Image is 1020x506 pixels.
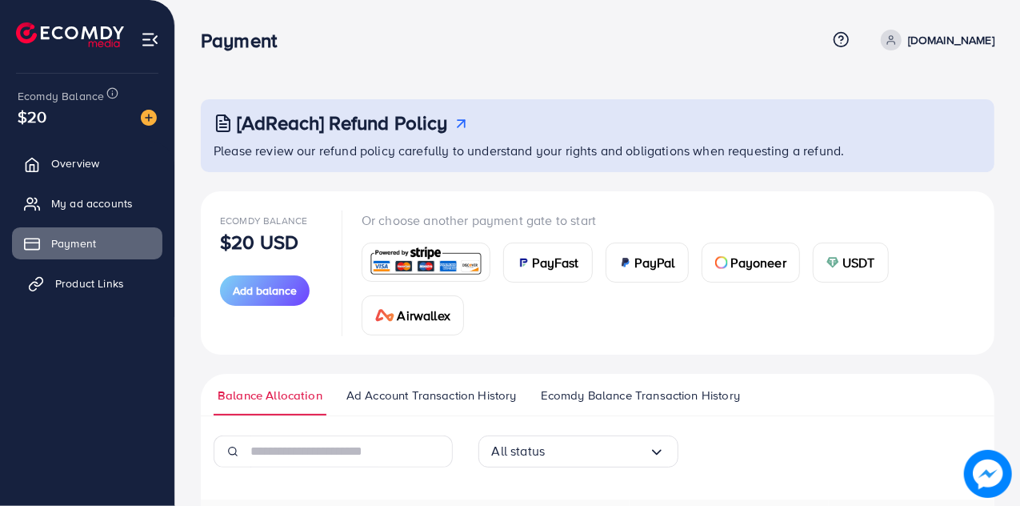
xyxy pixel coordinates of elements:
span: Ecomdy Balance Transaction History [541,387,740,404]
a: [DOMAIN_NAME] [874,30,994,50]
a: My ad accounts [12,187,162,219]
p: $20 USD [220,232,298,251]
img: image [964,450,1012,498]
a: cardAirwallex [362,295,464,335]
span: Ecomdy Balance [18,88,104,104]
span: Overview [51,155,99,171]
span: Ad Account Transaction History [346,387,517,404]
span: All status [492,439,546,464]
span: My ad accounts [51,195,133,211]
a: cardPayoneer [702,243,800,283]
img: card [826,256,839,269]
a: cardPayFast [503,243,593,283]
img: image [141,110,157,126]
button: Add balance [220,275,310,306]
img: card [367,245,485,279]
span: Payoneer [731,253,786,272]
img: logo [16,22,124,47]
span: PayPal [635,253,675,272]
img: menu [141,30,159,49]
p: Or choose another payment gate to start [362,211,975,230]
p: [DOMAIN_NAME] [908,30,994,50]
span: Balance Allocation [218,387,322,404]
a: cardPayPal [606,243,689,283]
span: Airwallex [398,306,450,325]
p: Please review our refund policy carefully to understand your rights and obligations when requesti... [214,141,985,160]
span: PayFast [533,253,579,272]
span: USDT [842,253,875,272]
span: Ecomdy Balance [220,214,307,227]
a: cardUSDT [813,243,889,283]
img: card [715,256,728,269]
img: card [375,309,394,322]
span: Payment [51,235,96,251]
img: card [619,256,632,269]
h3: [AdReach] Refund Policy [237,111,448,135]
span: Add balance [233,283,297,299]
a: Overview [12,147,162,179]
span: $20 [15,102,50,132]
input: Search for option [545,439,648,464]
img: card [517,256,530,269]
div: Search for option [478,436,678,468]
span: Product Links [55,275,124,291]
a: Product Links [12,267,162,299]
a: card [362,243,490,282]
a: Payment [12,227,162,259]
h3: Payment [201,29,290,52]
